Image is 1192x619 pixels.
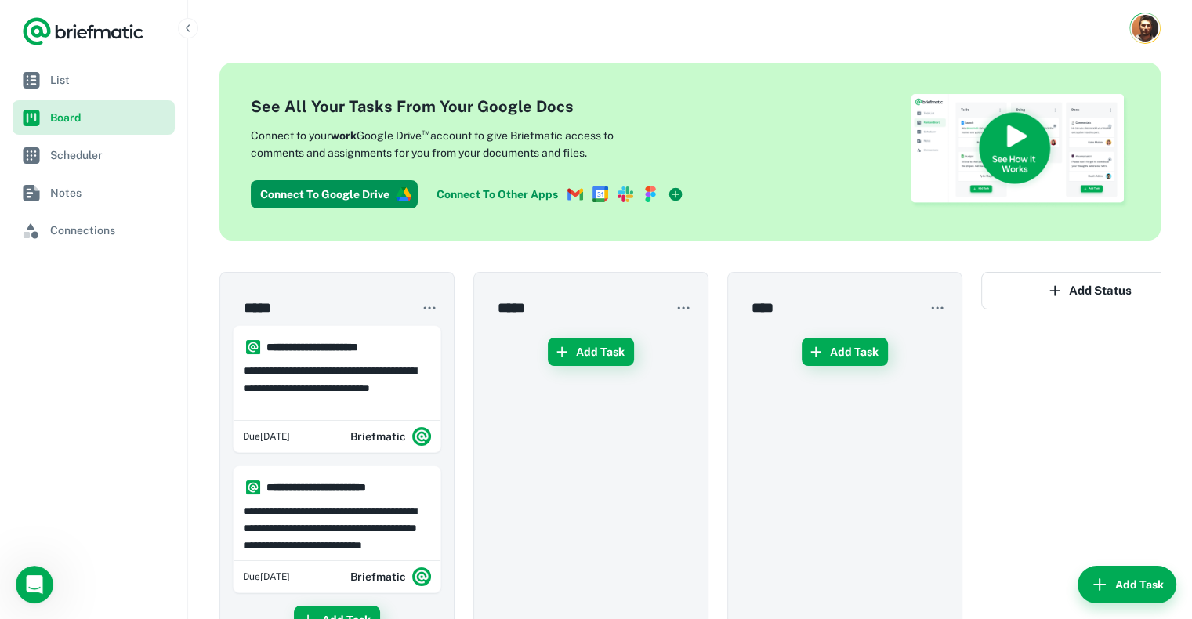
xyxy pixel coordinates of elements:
[13,138,175,172] a: Scheduler
[350,561,431,592] div: Briefmatic
[16,259,187,271] span: ... and Jira so you can view and
[142,343,187,356] span: manage
[16,343,142,356] span: ... so you can view and
[16,139,54,151] span: How to
[430,180,690,208] a: Connect To Other Apps
[350,428,406,445] h6: Briefmatic
[36,514,68,525] span: Home
[16,428,142,440] span: ... so you can view and
[243,570,290,584] span: Saturday, Sep 6
[802,338,888,366] button: Add Task
[16,190,107,203] span: How to view and
[548,338,634,366] button: Add Task
[16,190,235,219] span: all your Google "comments" as tasks in Briefmatic
[209,475,313,538] button: Help
[16,259,277,288] span: your Jira tasks as tasks in Briefmatic
[50,109,168,126] span: Board
[13,100,175,135] a: Board
[247,514,275,525] span: Help
[50,147,168,164] span: Scheduler
[13,213,175,248] a: Connections
[22,16,144,47] a: Logo
[16,428,270,457] span: your To Do's as tasks in Briefmatic.
[251,180,418,208] button: Connect To Google Drive
[1129,13,1161,44] button: Account button
[11,43,303,73] input: Search for help
[350,568,406,585] h6: Briefmatic
[16,242,249,255] span: Connecting Jira to your Briefmatic account
[16,566,53,603] iframe: Intercom live chat
[16,395,268,424] span: Connecting Microsoft To Do to your Briefmatic Account
[412,567,431,586] img: system.png
[13,63,175,97] a: List
[137,8,179,34] h1: Help
[54,139,99,151] span: manage
[107,190,152,203] span: manage
[350,421,431,452] div: Briefmatic
[280,52,292,64] div: Clear
[130,514,184,525] span: Messages
[50,71,168,89] span: List
[412,427,431,446] img: system.png
[187,259,232,271] span: manage
[422,126,430,137] sup: ™
[251,125,666,161] p: Connect to your Google Drive account to give Briefmatic access to comments and assignments for yo...
[142,428,187,440] span: manage
[99,103,229,116] span: your tasks in Briefmatic
[246,340,260,354] img: https://app.briefmatic.com/assets/integrations/system.png
[16,310,220,339] span: Connecting Microsoft Outlook to your Briefmatic account
[16,103,54,116] span: How to
[50,222,168,239] span: Connections
[331,129,357,142] b: work
[13,176,175,210] a: Notes
[243,429,290,443] span: Saturday, Sep 6
[50,184,168,201] span: Notes
[10,6,40,36] button: go back
[251,95,690,118] h4: See All Your Tasks From Your Google Docs
[275,7,303,35] div: Close
[910,94,1129,209] img: See How Briefmatic Works
[54,103,99,116] span: manage
[1132,15,1158,42] img: Serge Belanovich
[104,475,208,538] button: Messages
[16,343,266,372] span: your "flagged" emails as tasks in Briefmatic.
[1078,566,1176,603] button: Add Task
[16,139,249,168] span: your starred Gmail items in Briefmatic
[246,480,260,494] img: https://app.briefmatic.com/assets/integrations/system.png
